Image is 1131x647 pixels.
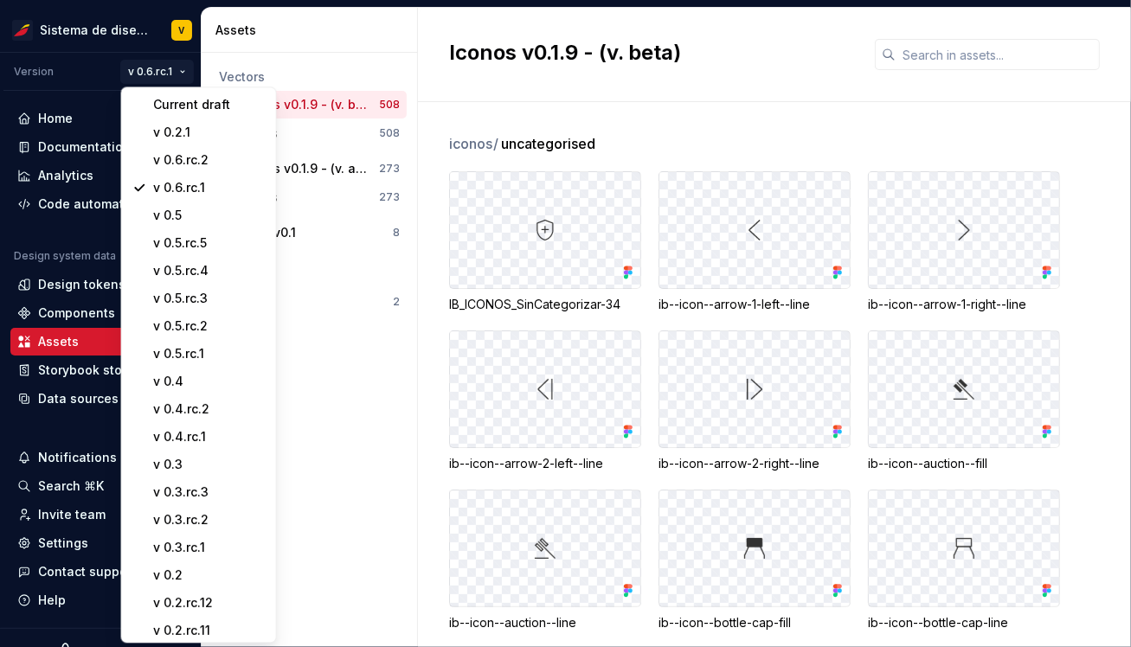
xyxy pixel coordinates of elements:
[153,262,266,279] div: v 0.5.rc.4
[153,511,266,528] div: v 0.3.rc.2
[153,428,266,445] div: v 0.4.rc.1
[153,124,266,141] div: v 0.2.1
[153,207,266,224] div: v 0.5
[153,622,266,639] div: v 0.2.rc.11
[153,539,266,556] div: v 0.3.rc.1
[153,373,266,390] div: v 0.4
[153,151,266,169] div: v 0.6.rc.2
[153,317,266,335] div: v 0.5.rc.2
[153,234,266,252] div: v 0.5.rc.5
[153,179,266,196] div: v 0.6.rc.1
[153,567,266,584] div: v 0.2
[153,400,266,418] div: v 0.4.rc.2
[153,484,266,501] div: v 0.3.rc.3
[153,456,266,473] div: v 0.3
[153,96,266,113] div: Current draft
[153,594,266,612] div: v 0.2.rc.12
[153,290,266,307] div: v 0.5.rc.3
[153,345,266,362] div: v 0.5.rc.1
